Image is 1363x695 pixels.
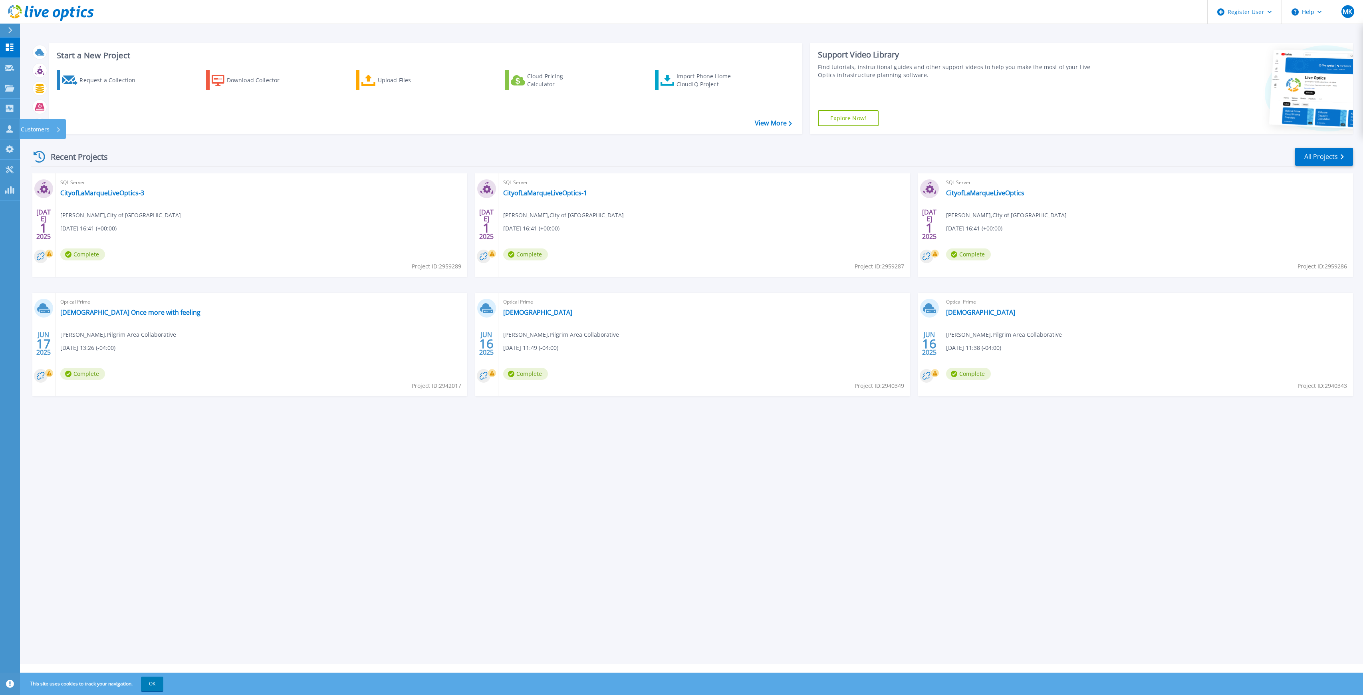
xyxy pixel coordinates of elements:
[946,308,1015,316] a: [DEMOGRAPHIC_DATA]
[36,329,51,358] div: JUN 2025
[60,330,176,339] span: [PERSON_NAME] , Pilgrim Area Collaborative
[227,72,291,88] div: Download Collector
[79,72,143,88] div: Request a Collection
[855,262,904,271] span: Project ID: 2959287
[356,70,445,90] a: Upload Files
[36,340,51,347] span: 17
[818,110,879,126] a: Explore Now!
[60,344,115,352] span: [DATE] 13:26 (-04:00)
[527,72,591,88] div: Cloud Pricing Calculator
[677,72,739,88] div: Import Phone Home CloudIQ Project
[922,329,937,358] div: JUN 2025
[412,381,461,390] span: Project ID: 2942017
[505,70,594,90] a: Cloud Pricing Calculator
[60,224,117,233] span: [DATE] 16:41 (+00:00)
[503,248,548,260] span: Complete
[946,330,1062,339] span: [PERSON_NAME] , Pilgrim Area Collaborative
[60,211,181,220] span: [PERSON_NAME] , City of [GEOGRAPHIC_DATA]
[503,368,548,380] span: Complete
[946,211,1067,220] span: [PERSON_NAME] , City of [GEOGRAPHIC_DATA]
[57,51,792,60] h3: Start a New Project
[40,224,47,231] span: 1
[1298,262,1347,271] span: Project ID: 2959286
[60,368,105,380] span: Complete
[946,248,991,260] span: Complete
[60,178,462,187] span: SQL Server
[206,70,295,90] a: Download Collector
[503,298,905,306] span: Optical Prime
[946,344,1001,352] span: [DATE] 11:38 (-04:00)
[141,677,163,691] button: OK
[503,178,905,187] span: SQL Server
[60,248,105,260] span: Complete
[946,368,991,380] span: Complete
[60,189,144,197] a: CityofLaMarqueLiveOptics-3
[36,210,51,239] div: [DATE] 2025
[378,72,442,88] div: Upload Files
[483,224,490,231] span: 1
[946,189,1024,197] a: CityofLaMarqueLiveOptics
[503,308,572,316] a: [DEMOGRAPHIC_DATA]
[946,224,1002,233] span: [DATE] 16:41 (+00:00)
[412,262,461,271] span: Project ID: 2959289
[818,63,1101,79] div: Find tutorials, instructional guides and other support videos to help you make the most of your L...
[1343,8,1352,15] span: MK
[503,211,624,220] span: [PERSON_NAME] , City of [GEOGRAPHIC_DATA]
[479,210,494,239] div: [DATE] 2025
[60,298,462,306] span: Optical Prime
[922,340,936,347] span: 16
[855,381,904,390] span: Project ID: 2940349
[503,189,587,197] a: CityofLaMarqueLiveOptics-1
[479,340,494,347] span: 16
[503,330,619,339] span: [PERSON_NAME] , Pilgrim Area Collaborative
[60,308,200,316] a: [DEMOGRAPHIC_DATA] Once more with feeling
[21,119,50,140] p: Customers
[946,178,1348,187] span: SQL Server
[503,224,559,233] span: [DATE] 16:41 (+00:00)
[503,344,558,352] span: [DATE] 11:49 (-04:00)
[818,50,1101,60] div: Support Video Library
[479,329,494,358] div: JUN 2025
[755,119,792,127] a: View More
[922,210,937,239] div: [DATE] 2025
[926,224,933,231] span: 1
[57,70,146,90] a: Request a Collection
[22,677,163,691] span: This site uses cookies to track your navigation.
[946,298,1348,306] span: Optical Prime
[1295,148,1353,166] a: All Projects
[1298,381,1347,390] span: Project ID: 2940343
[31,147,119,167] div: Recent Projects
